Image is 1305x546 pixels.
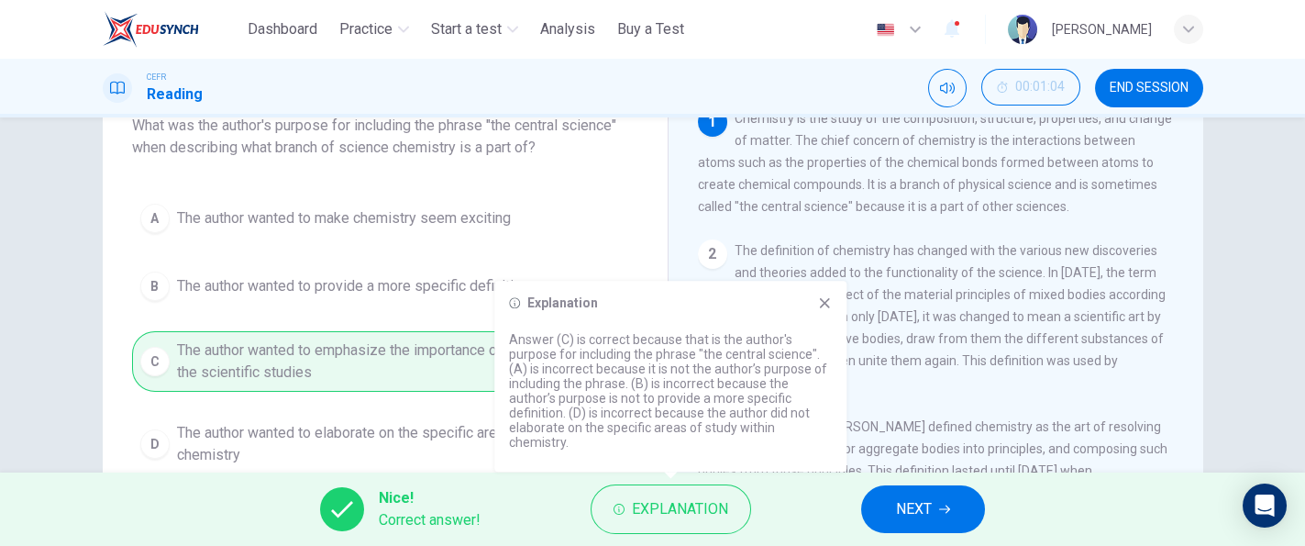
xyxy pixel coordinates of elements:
span: Buy a Test [617,18,684,40]
span: Correct answer! [379,509,481,531]
img: ELTC logo [103,11,199,48]
span: Analysis [540,18,595,40]
span: NEXT [896,496,932,522]
span: Chemistry is the study of the composition, structure, properties, and change of matter. The chief... [698,111,1172,214]
span: 00:01:04 [1015,80,1065,95]
div: 2 [698,240,727,269]
span: The definition of chemistry has changed with the various new discoveries and theories added to th... [698,243,1166,390]
h1: Reading [147,84,203,106]
span: Start a test [431,18,502,40]
img: en [874,23,897,37]
p: Answer (C) is correct because that is the author's purpose for including the phrase "the central ... [509,332,832,450]
span: Dashboard [248,18,317,40]
img: Profile picture [1008,15,1037,44]
div: Hide [981,69,1080,107]
span: END SESSION [1110,81,1189,95]
h6: Explanation [527,295,598,310]
span: Practice [339,18,393,40]
div: Mute [928,69,967,107]
div: [PERSON_NAME] [1052,18,1152,40]
span: CEFR [147,71,166,84]
div: Open Intercom Messenger [1243,484,1287,528]
div: 1 [698,107,727,137]
span: What was the author's purpose for including the phrase "the central science" when describing what... [132,115,638,159]
span: Nice! [379,487,481,509]
span: Explanation [632,496,728,522]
